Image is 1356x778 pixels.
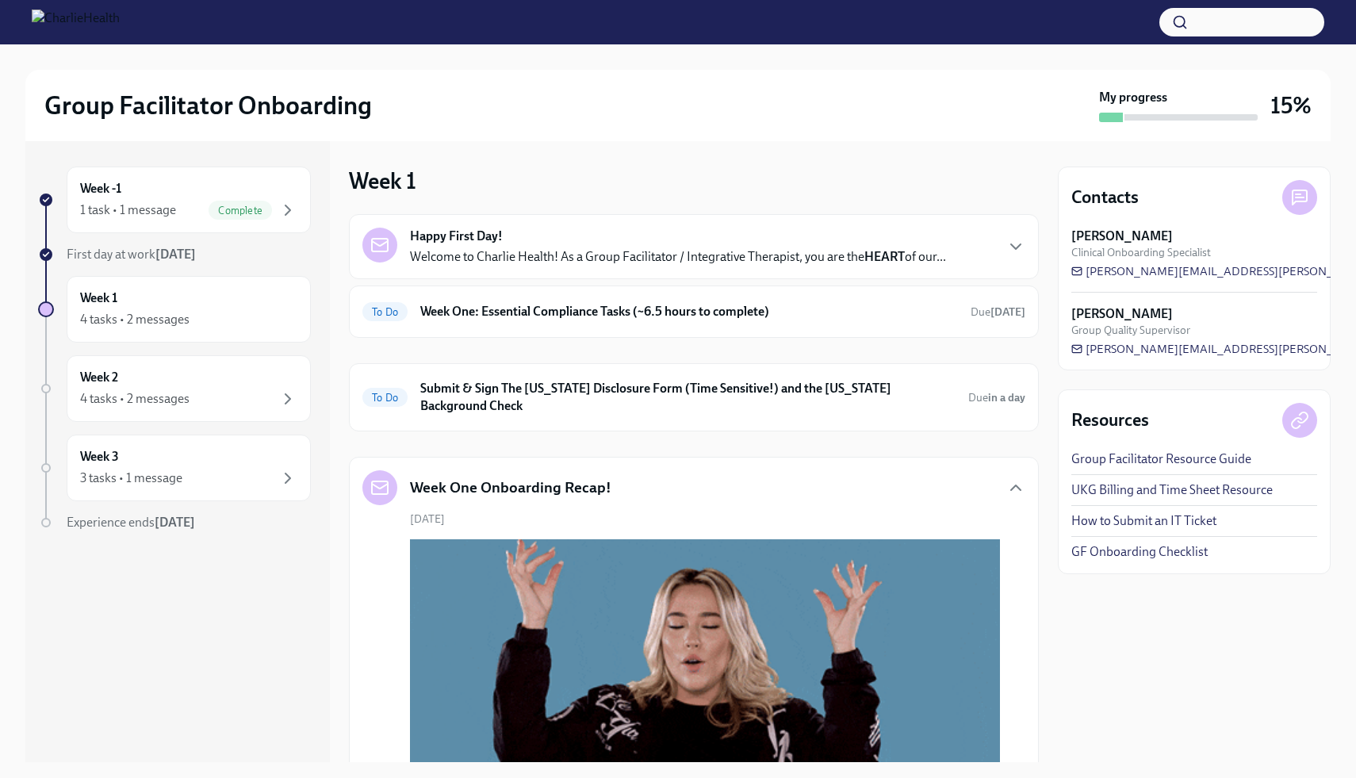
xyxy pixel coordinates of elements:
a: Week -11 task • 1 messageComplete [38,167,311,233]
strong: HEART [864,249,905,264]
span: Due [968,391,1025,404]
span: First day at work [67,247,196,262]
img: CharlieHealth [32,10,120,35]
a: GF Onboarding Checklist [1071,543,1208,561]
h4: Contacts [1071,186,1139,209]
h5: Week One Onboarding Recap! [410,477,611,498]
div: 4 tasks • 2 messages [80,390,190,408]
span: Clinical Onboarding Specialist [1071,245,1211,260]
a: Week 14 tasks • 2 messages [38,276,311,343]
span: [DATE] [410,512,445,527]
p: Welcome to Charlie Health! As a Group Facilitator / Integrative Therapist, you are the of our... [410,248,946,266]
span: To Do [362,306,408,318]
span: Due [971,305,1025,319]
h3: Week 1 [349,167,416,195]
strong: [PERSON_NAME] [1071,228,1173,245]
a: UKG Billing and Time Sheet Resource [1071,481,1273,499]
strong: My progress [1099,89,1167,106]
div: 1 task • 1 message [80,201,176,219]
strong: [DATE] [155,247,196,262]
div: 3 tasks • 1 message [80,469,182,487]
h6: Week One: Essential Compliance Tasks (~6.5 hours to complete) [420,303,958,320]
strong: [DATE] [155,515,195,530]
h6: Week 3 [80,448,119,466]
a: Group Facilitator Resource Guide [1071,450,1251,468]
span: To Do [362,392,408,404]
a: Week 33 tasks • 1 message [38,435,311,501]
span: August 13th, 2025 07:00 [968,390,1025,405]
h4: Resources [1071,408,1149,432]
strong: Happy First Day! [410,228,503,245]
a: To DoSubmit & Sign The [US_STATE] Disclosure Form (Time Sensitive!) and the [US_STATE] Background... [362,377,1025,418]
h6: Week -1 [80,180,121,197]
h2: Group Facilitator Onboarding [44,90,372,121]
div: 4 tasks • 2 messages [80,311,190,328]
span: Group Quality Supervisor [1071,323,1190,338]
h6: Week 2 [80,369,118,386]
h3: 15% [1270,91,1312,120]
a: How to Submit an IT Ticket [1071,512,1216,530]
strong: in a day [988,391,1025,404]
span: Experience ends [67,515,195,530]
h6: Submit & Sign The [US_STATE] Disclosure Form (Time Sensitive!) and the [US_STATE] Background Check [420,380,956,415]
a: Week 24 tasks • 2 messages [38,355,311,422]
strong: [PERSON_NAME] [1071,305,1173,323]
strong: [DATE] [990,305,1025,319]
span: August 11th, 2025 07:00 [971,305,1025,320]
h6: Week 1 [80,289,117,307]
a: First day at work[DATE] [38,246,311,263]
span: Complete [209,205,272,217]
a: To DoWeek One: Essential Compliance Tasks (~6.5 hours to complete)Due[DATE] [362,299,1025,324]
